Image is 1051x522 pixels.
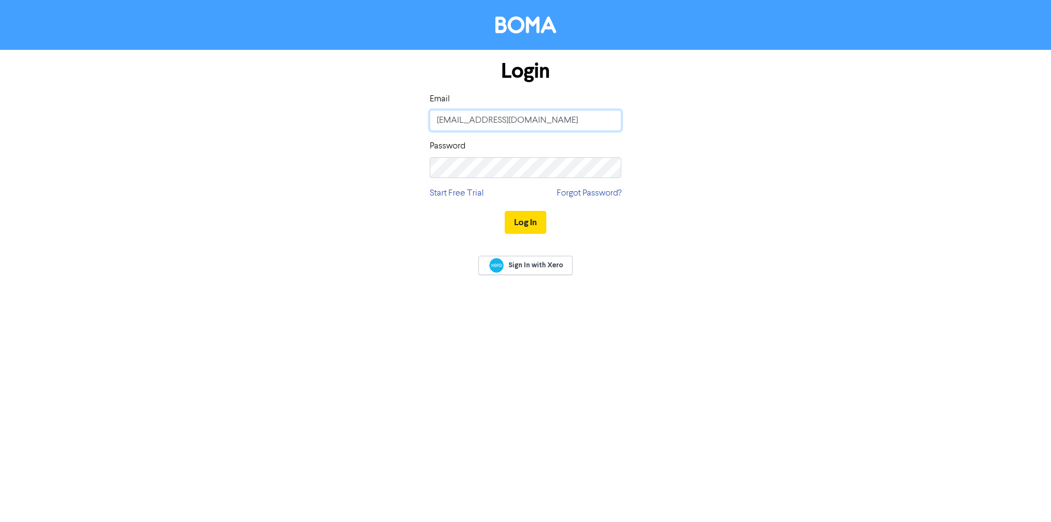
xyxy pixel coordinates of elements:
[430,93,450,106] label: Email
[505,211,546,234] button: Log In
[430,59,621,84] h1: Login
[430,140,465,153] label: Password
[478,256,573,275] a: Sign In with Xero
[495,16,556,33] img: BOMA Logo
[489,258,504,273] img: Xero logo
[509,260,563,270] span: Sign In with Xero
[557,187,621,200] a: Forgot Password?
[430,187,484,200] a: Start Free Trial
[996,469,1051,522] iframe: Chat Widget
